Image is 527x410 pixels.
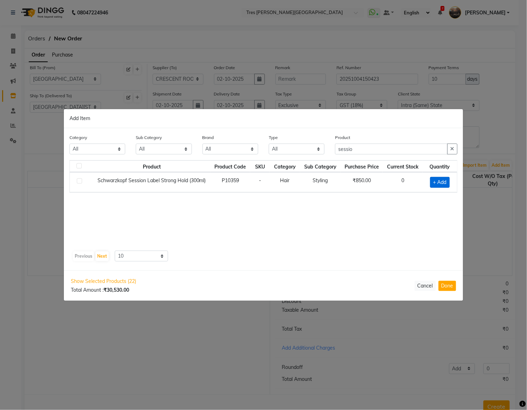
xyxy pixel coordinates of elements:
[104,287,129,293] b: ₹30,530.00
[250,160,269,172] th: SKU
[269,160,300,172] th: Category
[269,172,300,192] td: Hair
[335,134,350,141] label: Product
[250,172,269,192] td: -
[423,160,457,172] th: Quantity
[71,278,136,285] span: Show Selected Products (22)
[345,164,379,170] span: Purchase Price
[93,160,211,172] th: Product
[64,109,463,128] div: Add Item
[415,281,436,291] button: Cancel
[93,172,211,192] td: Schwarzkopf Session Label Strong Hold (300ml)
[383,172,422,192] td: 0
[211,172,250,192] td: P10359
[300,160,340,172] th: Sub Category
[341,172,383,192] td: ₹850.00
[300,172,340,192] td: Styling
[95,251,109,261] button: Next
[69,134,87,141] label: Category
[136,134,162,141] label: Sub Category
[383,160,422,172] th: Current Stock
[71,287,129,293] span: Total Amount :
[269,134,278,141] label: Type
[202,134,214,141] label: Brand
[211,160,250,172] th: Product Code
[430,177,450,188] span: + Add
[335,144,448,154] input: Search or Scan Product
[439,281,456,291] button: Done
